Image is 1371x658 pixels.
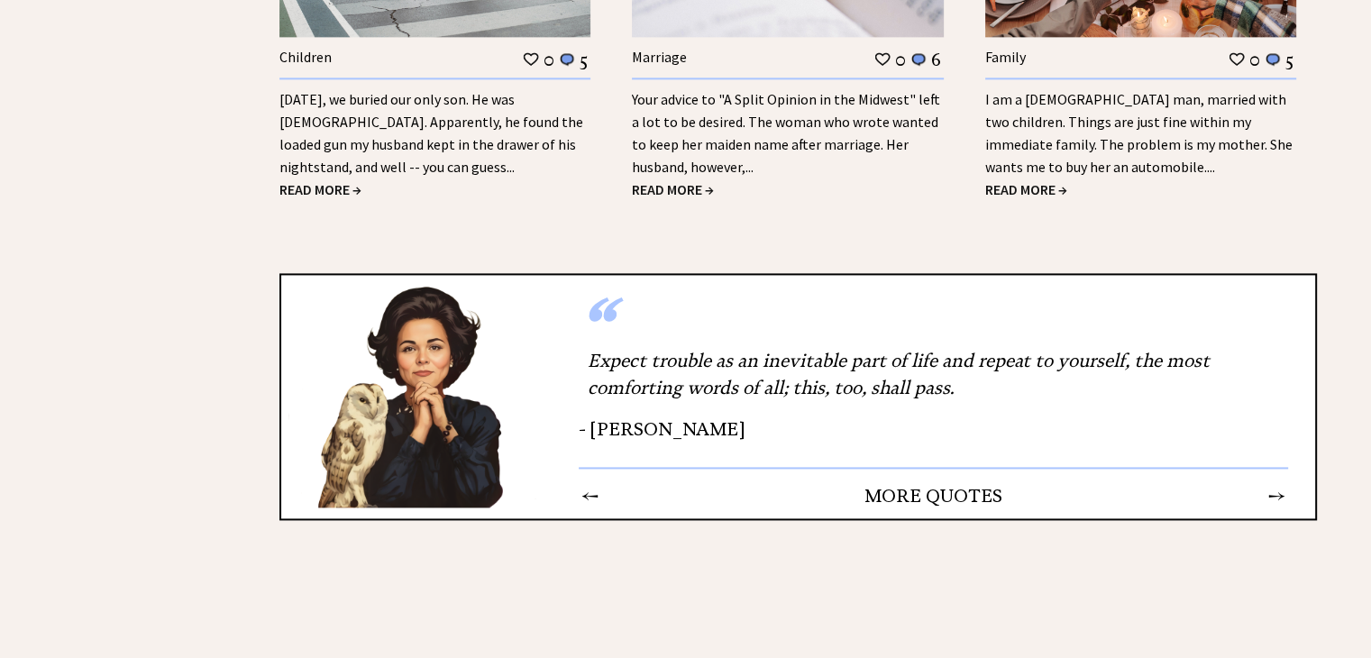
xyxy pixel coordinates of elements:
img: Ann8%20v2%20lg.png [281,275,552,507]
td: 0 [543,48,555,71]
td: ← [580,484,599,507]
div: - [PERSON_NAME] [579,419,1288,439]
a: READ MORE → [985,180,1067,198]
div: Expect trouble as an inevitable part of life and repeat to yourself, the most comforting words of... [579,338,1288,410]
img: message_round%201.png [558,51,576,68]
a: Family [985,48,1026,66]
td: 5 [1284,48,1294,71]
img: message_round%201.png [909,51,928,68]
center: MORE QUOTES [658,485,1209,507]
img: heart_outline%201.png [522,50,540,68]
div: “ [579,320,1288,338]
a: Marriage [632,48,687,66]
td: 0 [894,48,907,71]
a: Children [279,48,332,66]
td: 5 [579,48,589,71]
a: I am a [DEMOGRAPHIC_DATA] man, married with two children. Things are just fine within my immediat... [985,90,1293,176]
img: message_round%201.png [1264,51,1282,68]
td: → [1267,484,1286,507]
img: heart_outline%201.png [1228,50,1246,68]
td: 0 [1248,48,1261,71]
td: 6 [930,48,942,71]
img: heart_outline%201.png [873,50,891,68]
a: READ MORE → [279,180,361,198]
a: READ MORE → [632,180,714,198]
a: Your advice to "A Split Opinion in the Midwest" left a lot to be desired. The woman who wrote wan... [632,90,940,176]
a: [DATE], we buried our only son. He was [DEMOGRAPHIC_DATA]. Apparently, he found the loaded gun my... [279,90,583,176]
